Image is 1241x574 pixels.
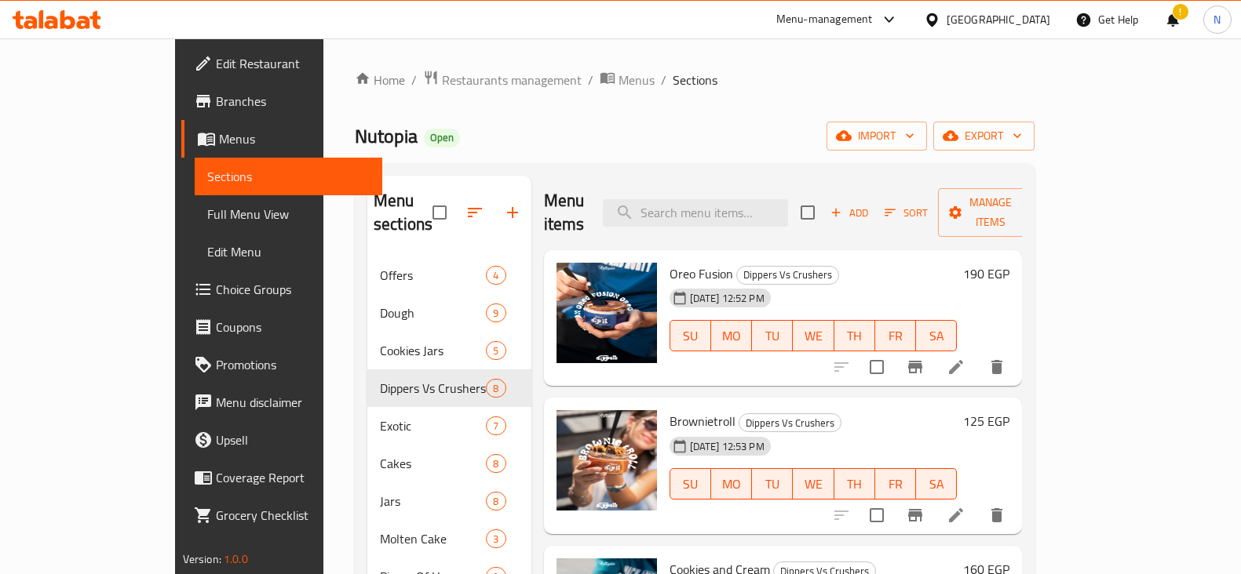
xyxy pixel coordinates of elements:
a: Coupons [181,308,382,346]
a: Grocery Checklist [181,496,382,534]
span: SU [677,325,705,347]
a: Sections [195,158,382,195]
div: items [486,303,506,322]
a: Choice Groups [181,271,382,308]
span: Restaurants management [442,71,582,89]
h6: 190 EGP [963,263,1009,285]
span: [DATE] 12:53 PM [684,439,771,454]
span: 9 [487,306,505,321]
div: items [486,379,506,398]
button: export [933,122,1035,151]
button: MO [711,320,752,351]
a: Coverage Report [181,459,382,496]
span: Sections [673,71,717,89]
button: Branch-specific-item [896,496,934,534]
span: TU [758,473,787,496]
span: Sort [885,204,928,222]
a: Edit Menu [195,233,382,271]
span: Menus [619,71,655,89]
div: Open [424,129,460,147]
button: WE [793,320,834,351]
a: Upsell [181,421,382,459]
span: Sections [207,167,370,186]
div: items [486,341,506,360]
a: Restaurants management [423,70,582,90]
span: Grocery Checklist [216,506,370,525]
div: items [486,266,506,285]
span: 4 [487,268,505,283]
span: Select to update [860,351,893,383]
span: Offers [380,266,486,285]
div: Molten Cake3 [367,520,531,558]
span: Version: [183,549,221,569]
span: Jars [380,492,486,510]
span: Oreo Fusion [670,262,733,285]
button: SA [916,320,957,351]
span: SA [922,325,951,347]
span: 8 [487,456,505,471]
li: / [588,71,593,89]
button: Manage items [938,188,1043,237]
div: Molten Cake [380,529,486,548]
span: Sort items [874,201,938,225]
span: Exotic [380,416,486,435]
h2: Menu items [544,189,585,236]
button: TH [834,320,875,351]
button: FR [875,320,916,351]
div: Cookies Jars5 [367,332,531,369]
a: Edit menu item [947,358,965,376]
div: items [486,416,506,435]
div: Cookies Jars [380,341,486,360]
span: Dippers Vs Crushers [380,379,486,398]
button: TU [752,468,793,500]
span: 8 [487,494,505,509]
span: Add item [824,201,874,225]
h6: 125 EGP [963,410,1009,432]
div: Dippers Vs Crushers8 [367,369,531,407]
span: Manage items [951,193,1031,232]
span: Promotions [216,355,370,374]
span: Branches [216,92,370,111]
input: search [603,199,788,227]
div: items [486,454,506,473]
span: Dippers Vs Crushers [737,266,838,284]
button: import [827,122,927,151]
div: Dippers Vs Crushers [736,266,839,285]
a: Menu disclaimer [181,383,382,421]
span: Edit Menu [207,242,370,261]
span: 8 [487,381,505,396]
span: 3 [487,532,505,547]
span: Dough [380,303,486,322]
span: Dippers Vs Crushers [739,414,841,432]
a: Edit menu item [947,506,965,525]
button: delete [978,348,1016,386]
span: 7 [487,419,505,434]
span: 1.0.0 [224,549,248,569]
button: Add section [494,194,531,231]
a: Branches [181,82,382,120]
button: SA [916,468,957,500]
span: Menu disclaimer [216,393,370,412]
a: Menus [181,120,382,158]
span: Coupons [216,318,370,336]
a: Menus [600,70,655,90]
img: Oreo Fusion [557,263,657,363]
div: Offers4 [367,256,531,294]
span: Select to update [860,499,893,532]
div: items [486,529,506,548]
span: Cakes [380,454,486,473]
button: SU [670,320,711,351]
div: Jars8 [367,482,531,520]
button: TH [834,468,875,500]
span: FR [881,473,910,496]
h2: Menu sections [374,189,433,236]
img: Brownietroll [557,410,657,510]
span: SU [677,473,705,496]
span: MO [717,325,746,347]
div: [GEOGRAPHIC_DATA] [947,11,1050,28]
